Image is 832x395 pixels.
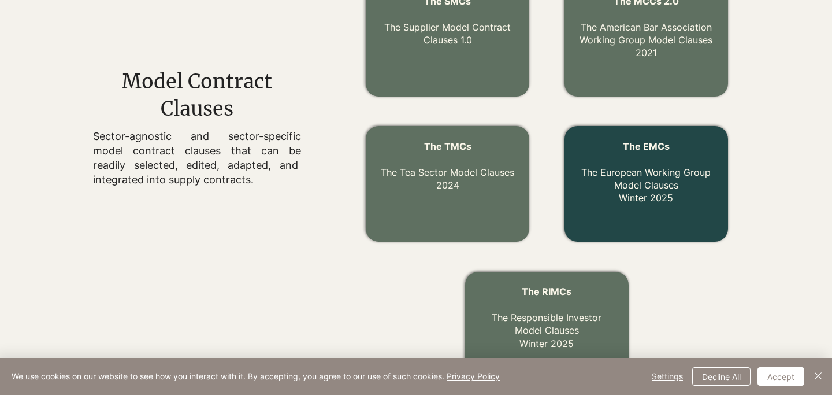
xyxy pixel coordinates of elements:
a: The TMCs The Tea Sector Model Clauses2024 [381,141,514,191]
span: Model Contract Clauses [122,69,272,121]
span: Settings [652,368,683,385]
span: We use cookies on our website to see how you interact with it. By accepting, you agree to our use... [12,371,500,382]
p: Sector-agnostic and sector-specific model contract clauses that can be readily selected, edited, ... [93,129,300,187]
a: The Supplier Model Contract Clauses 1.0 [384,21,511,46]
div: main content [93,68,302,187]
button: Close [811,367,825,386]
button: Accept [757,367,804,386]
span: The EMCs [623,141,670,152]
a: The EMCs The European Working Group Model ClausesWinter 2025 [581,141,711,204]
a: The RIMCs The Responsible Investor Model ClausesWinter 2025 [492,286,601,349]
img: Close [811,369,825,383]
a: Privacy Policy [447,371,500,381]
span: The TMCs [424,141,471,152]
span: The RIMCs [522,286,571,297]
button: Decline All [692,367,751,386]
